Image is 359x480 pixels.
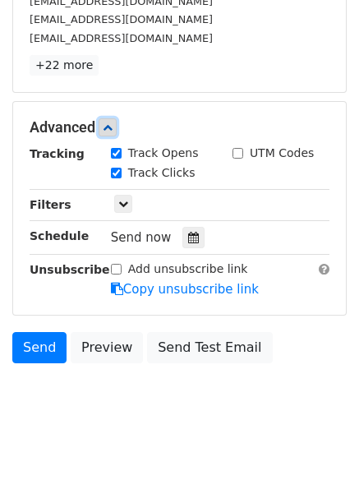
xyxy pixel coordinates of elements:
iframe: Chat Widget [277,401,359,480]
span: Send now [111,230,172,245]
strong: Unsubscribe [30,263,110,276]
label: UTM Codes [250,145,314,162]
a: Preview [71,332,143,363]
strong: Schedule [30,229,89,242]
small: [EMAIL_ADDRESS][DOMAIN_NAME] [30,32,213,44]
small: [EMAIL_ADDRESS][DOMAIN_NAME] [30,13,213,25]
label: Track Opens [128,145,199,162]
h5: Advanced [30,118,329,136]
label: Add unsubscribe link [128,261,248,278]
a: Copy unsubscribe link [111,282,259,297]
a: +22 more [30,55,99,76]
strong: Tracking [30,147,85,160]
strong: Filters [30,198,71,211]
a: Send Test Email [147,332,272,363]
a: Send [12,332,67,363]
label: Track Clicks [128,164,196,182]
